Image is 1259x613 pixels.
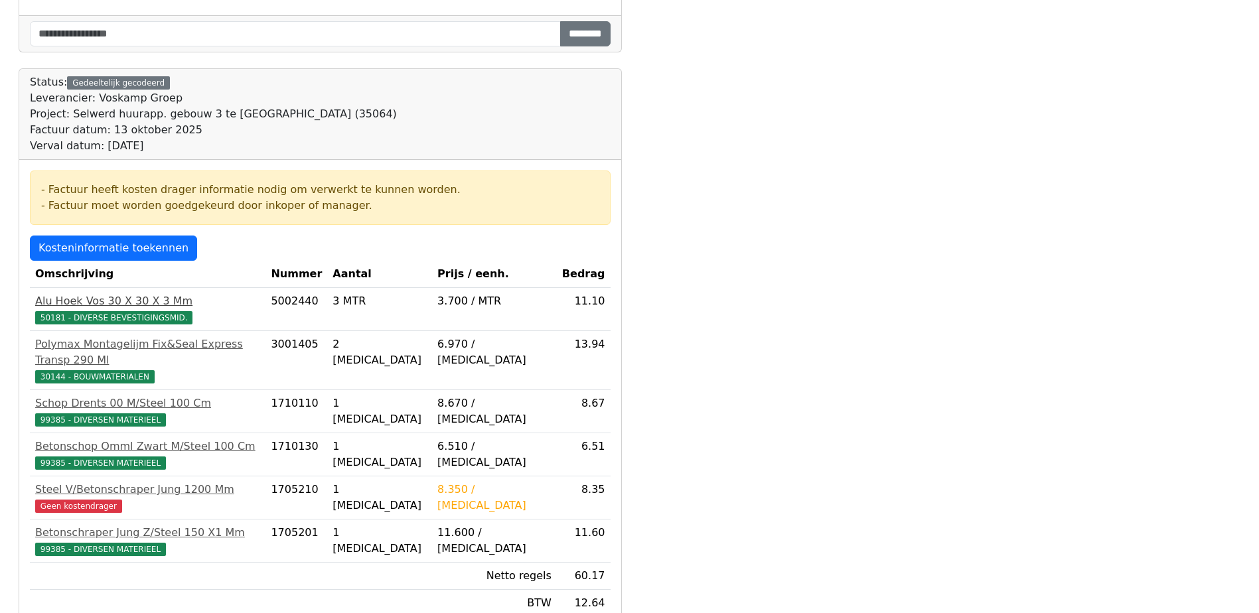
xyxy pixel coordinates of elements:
[35,293,260,325] a: Alu Hoek Vos 30 X 30 X 3 Mm50181 - DIVERSE BEVESTIGINGSMID.
[557,331,611,390] td: 13.94
[437,439,552,470] div: 6.510 / [MEDICAL_DATA]
[265,476,327,519] td: 1705210
[35,336,260,384] a: Polymax Montagelijm Fix&Seal Express Transp 290 Ml30144 - BOUWMATERIALEN
[41,182,599,198] div: - Factuur heeft kosten drager informatie nodig om verwerkt te kunnen worden.
[35,500,122,513] span: Geen kostendrager
[30,106,397,122] div: Project: Selwerd huurapp. gebouw 3 te [GEOGRAPHIC_DATA] (35064)
[265,288,327,331] td: 5002440
[35,482,260,498] div: Steel V/Betonschraper Jung 1200 Mm
[333,482,427,513] div: 1 [MEDICAL_DATA]
[35,293,260,309] div: Alu Hoek Vos 30 X 30 X 3 Mm
[437,293,552,309] div: 3.700 / MTR
[265,433,327,476] td: 1710130
[437,395,552,427] div: 8.670 / [MEDICAL_DATA]
[265,519,327,563] td: 1705201
[265,331,327,390] td: 3001405
[557,519,611,563] td: 11.60
[333,293,427,309] div: 3 MTR
[333,395,427,427] div: 1 [MEDICAL_DATA]
[35,543,166,556] span: 99385 - DIVERSEN MATERIEEL
[557,563,611,590] td: 60.17
[30,74,397,154] div: Status:
[35,370,155,383] span: 30144 - BOUWMATERIALEN
[437,336,552,368] div: 6.970 / [MEDICAL_DATA]
[35,336,260,368] div: Polymax Montagelijm Fix&Seal Express Transp 290 Ml
[557,433,611,476] td: 6.51
[557,288,611,331] td: 11.10
[41,198,599,214] div: - Factuur moet worden goedgekeurd door inkoper of manager.
[35,395,260,411] div: Schop Drents 00 M/Steel 100 Cm
[557,476,611,519] td: 8.35
[437,482,552,513] div: 8.350 / [MEDICAL_DATA]
[437,525,552,557] div: 11.600 / [MEDICAL_DATA]
[35,525,260,541] div: Betonschraper Jung Z/Steel 150 X1 Mm
[557,261,611,288] th: Bedrag
[30,90,397,106] div: Leverancier: Voskamp Groep
[35,439,260,470] a: Betonschop Omml Zwart M/Steel 100 Cm99385 - DIVERSEN MATERIEEL
[333,525,427,557] div: 1 [MEDICAL_DATA]
[432,261,557,288] th: Prijs / eenh.
[35,439,260,454] div: Betonschop Omml Zwart M/Steel 100 Cm
[327,261,432,288] th: Aantal
[35,456,166,470] span: 99385 - DIVERSEN MATERIEEL
[35,311,192,324] span: 50181 - DIVERSE BEVESTIGINGSMID.
[333,439,427,470] div: 1 [MEDICAL_DATA]
[265,261,327,288] th: Nummer
[333,336,427,368] div: 2 [MEDICAL_DATA]
[35,413,166,427] span: 99385 - DIVERSEN MATERIEEL
[30,236,197,261] a: Kosteninformatie toekennen
[35,482,260,513] a: Steel V/Betonschraper Jung 1200 MmGeen kostendrager
[30,138,397,154] div: Verval datum: [DATE]
[432,563,557,590] td: Netto regels
[30,261,265,288] th: Omschrijving
[30,122,397,138] div: Factuur datum: 13 oktober 2025
[35,525,260,557] a: Betonschraper Jung Z/Steel 150 X1 Mm99385 - DIVERSEN MATERIEEL
[35,395,260,427] a: Schop Drents 00 M/Steel 100 Cm99385 - DIVERSEN MATERIEEL
[67,76,170,90] div: Gedeeltelijk gecodeerd
[265,390,327,433] td: 1710110
[557,390,611,433] td: 8.67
